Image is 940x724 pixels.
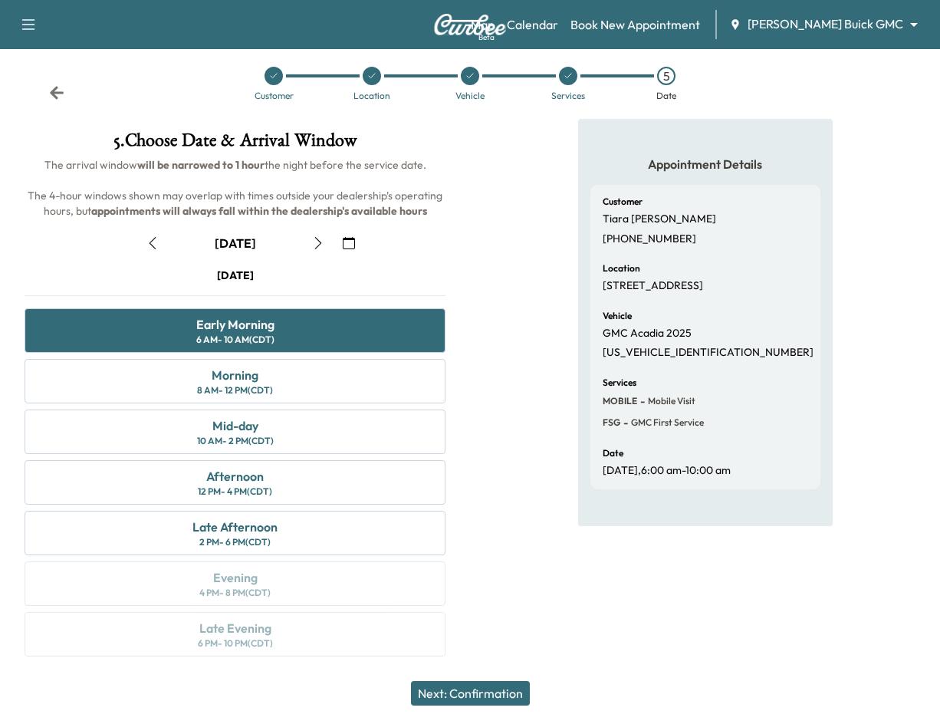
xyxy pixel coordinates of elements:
a: Book New Appointment [570,15,700,34]
div: 5 [657,67,675,85]
p: GMC Acadia 2025 [603,327,692,341]
div: Beta [478,31,495,43]
div: Date [656,91,676,100]
div: [DATE] [215,235,256,252]
span: - [637,393,645,409]
span: - [620,415,628,430]
div: Services [551,91,585,100]
p: [PHONE_NUMBER] [603,232,696,246]
span: [PERSON_NAME] Buick GMC [748,15,903,33]
button: Next: Confirmation [411,681,530,706]
p: Tiara [PERSON_NAME] [603,212,716,226]
div: Mid-day [212,416,258,435]
h6: Services [603,378,636,387]
p: [DATE] , 6:00 am - 10:00 am [603,464,731,478]
span: Mobile Visit [645,395,695,407]
div: Late Afternoon [192,518,278,536]
span: FSG [603,416,620,429]
h5: Appointment Details [590,156,820,173]
div: Customer [255,91,294,100]
h6: Date [603,449,623,458]
span: MOBILE [603,395,637,407]
div: Location [353,91,390,100]
p: [US_VEHICLE_IDENTIFICATION_NUMBER] [603,346,813,360]
span: GMC First Service [628,416,704,429]
span: The arrival window the night before the service date. The 4-hour windows shown may overlap with t... [28,158,445,218]
img: Curbee Logo [433,14,507,35]
div: [DATE] [217,268,254,283]
div: Back [49,85,64,100]
h6: Location [603,264,640,273]
a: Calendar [507,15,558,34]
h1: 5 . Choose Date & Arrival Window [12,131,458,157]
div: Vehicle [455,91,485,100]
a: MapBeta [471,15,495,34]
div: 2 PM - 6 PM (CDT) [199,536,271,548]
p: [STREET_ADDRESS] [603,279,703,293]
h6: Vehicle [603,311,632,321]
div: Afternoon [206,467,264,485]
b: appointments will always fall within the dealership's available hours [91,204,427,218]
h6: Customer [603,197,643,206]
b: will be narrowed to 1 hour [137,158,265,172]
div: 8 AM - 12 PM (CDT) [197,384,273,397]
div: Morning [212,366,258,384]
div: Early Morning [196,315,274,334]
div: 12 PM - 4 PM (CDT) [198,485,272,498]
div: 10 AM - 2 PM (CDT) [197,435,274,447]
div: 6 AM - 10 AM (CDT) [196,334,274,346]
